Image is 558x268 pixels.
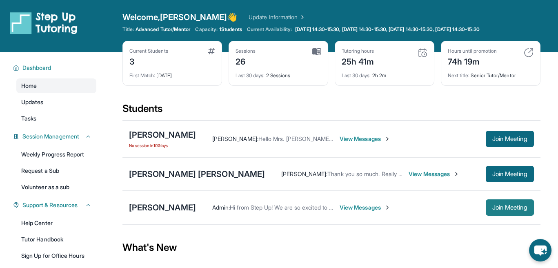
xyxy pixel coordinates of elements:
[129,168,265,180] div: [PERSON_NAME] [PERSON_NAME]
[21,114,36,123] span: Tasks
[122,102,540,120] div: Students
[448,67,534,79] div: Senior Tutor/Mentor
[16,248,96,263] a: Sign Up for Office Hours
[247,26,292,33] span: Current Availability:
[448,48,497,54] div: Hours until promotion
[281,170,327,177] span: [PERSON_NAME] :
[342,67,427,79] div: 2h 2m
[129,54,168,67] div: 3
[16,147,96,162] a: Weekly Progress Report
[486,131,534,147] button: Join Meeting
[384,204,391,211] img: Chevron-Right
[293,26,481,33] a: [DATE] 14:30-15:30, [DATE] 14:30-15:30, [DATE] 14:30-15:30, [DATE] 14:30-15:30
[16,95,96,109] a: Updates
[136,26,190,33] span: Advanced Tutor/Mentor
[486,166,534,182] button: Join Meeting
[236,48,256,54] div: Sessions
[219,26,242,33] span: 1 Students
[492,172,527,176] span: Join Meeting
[22,201,78,209] span: Support & Resources
[492,136,527,141] span: Join Meeting
[212,135,258,142] span: [PERSON_NAME] :
[236,72,265,78] span: Last 30 days :
[342,48,374,54] div: Tutoring hours
[384,136,391,142] img: Chevron-Right
[16,163,96,178] a: Request a Sub
[21,82,37,90] span: Home
[486,199,534,216] button: Join Meeting
[342,72,371,78] span: Last 30 days :
[529,239,551,261] button: chat-button
[195,26,218,33] span: Capacity:
[524,48,534,58] img: card
[16,180,96,194] a: Volunteer as a sub
[19,64,91,72] button: Dashboard
[409,170,460,178] span: View Messages
[448,72,470,78] span: Next title :
[448,54,497,67] div: 74h 19m
[16,216,96,230] a: Help Center
[10,11,78,34] img: logo
[22,132,79,141] span: Session Management
[129,67,215,79] div: [DATE]
[19,132,91,141] button: Session Management
[453,171,460,177] img: Chevron-Right
[122,11,238,23] span: Welcome, [PERSON_NAME] 👋
[129,72,156,78] span: First Match :
[492,205,527,210] span: Join Meeting
[249,13,306,21] a: Update Information
[298,13,306,21] img: Chevron Right
[340,135,391,143] span: View Messages
[129,48,168,54] div: Current Students
[129,129,196,141] div: [PERSON_NAME]
[236,67,321,79] div: 2 Sessions
[295,26,479,33] span: [DATE] 14:30-15:30, [DATE] 14:30-15:30, [DATE] 14:30-15:30, [DATE] 14:30-15:30
[19,201,91,209] button: Support & Resources
[122,230,540,266] div: What's New
[342,54,374,67] div: 25h 41m
[16,111,96,126] a: Tasks
[236,54,256,67] div: 26
[212,204,230,211] span: Admin :
[21,98,44,106] span: Updates
[208,48,215,54] img: card
[129,142,196,149] span: No session in 107 days
[129,202,196,213] div: [PERSON_NAME]
[16,232,96,247] a: Tutor Handbook
[122,26,134,33] span: Title:
[16,78,96,93] a: Home
[418,48,427,58] img: card
[312,48,321,55] img: card
[340,203,391,212] span: View Messages
[327,170,503,177] span: Thank you so much. Really enjoyed it. Have a great rest of the week
[22,64,51,72] span: Dashboard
